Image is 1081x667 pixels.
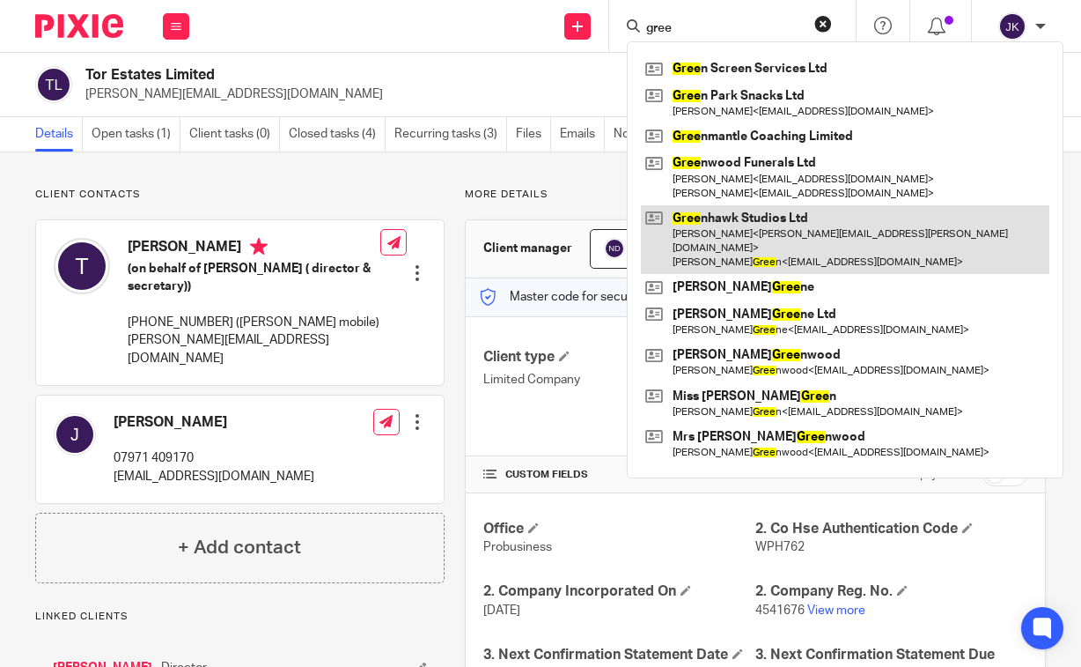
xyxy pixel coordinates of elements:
[54,413,96,456] img: svg%3E
[614,117,673,152] a: Notes (2)
[998,12,1026,41] img: svg%3E
[35,117,83,152] a: Details
[483,646,755,664] h4: 3. Next Confirmation Statement Date
[483,240,572,257] h3: Client manager
[604,238,625,259] img: svg%3E
[755,541,805,553] span: WPH762
[755,520,1027,538] h4: 2. Co Hse Authentication Code
[114,468,314,485] p: [EMAIL_ADDRESS][DOMAIN_NAME]
[35,66,72,103] img: svg%3E
[128,314,380,331] p: [PHONE_NUMBER] ([PERSON_NAME] mobile)
[516,117,551,152] a: Files
[814,15,832,33] button: Clear
[807,604,865,617] a: View more
[479,288,783,306] p: Master code for secure communications and files
[644,21,803,37] input: Search
[35,188,445,202] p: Client contacts
[483,468,755,482] h4: CUSTOM FIELDS
[483,604,520,617] span: [DATE]
[85,85,806,103] p: [PERSON_NAME][EMAIL_ADDRESS][DOMAIN_NAME]
[483,520,755,538] h4: Office
[189,117,280,152] a: Client tasks (0)
[560,117,605,152] a: Emails
[114,413,314,432] h4: [PERSON_NAME]
[465,188,1046,202] p: More details
[54,238,110,294] img: svg%3E
[483,541,552,553] span: Probusiness
[483,348,755,367] h4: Client type
[483,582,755,601] h4: 2. Company Incorporated On
[128,331,380,367] p: [PERSON_NAME][EMAIL_ADDRESS][DOMAIN_NAME]
[128,238,380,260] h4: [PERSON_NAME]
[92,117,180,152] a: Open tasks (1)
[250,238,268,256] i: Primary
[114,449,314,467] p: 07971 409170
[85,66,662,85] h2: Tor Estates Limited
[394,117,507,152] a: Recurring tasks (3)
[35,610,445,624] p: Linked clients
[755,604,805,617] span: 4541676
[128,260,380,296] h5: (on behalf of [PERSON_NAME] ( director & secretary))
[289,117,386,152] a: Closed tasks (4)
[755,582,1027,601] h4: 2. Company Reg. No.
[35,14,123,38] img: Pixie
[483,371,755,389] p: Limited Company
[178,534,301,561] h4: + Add contact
